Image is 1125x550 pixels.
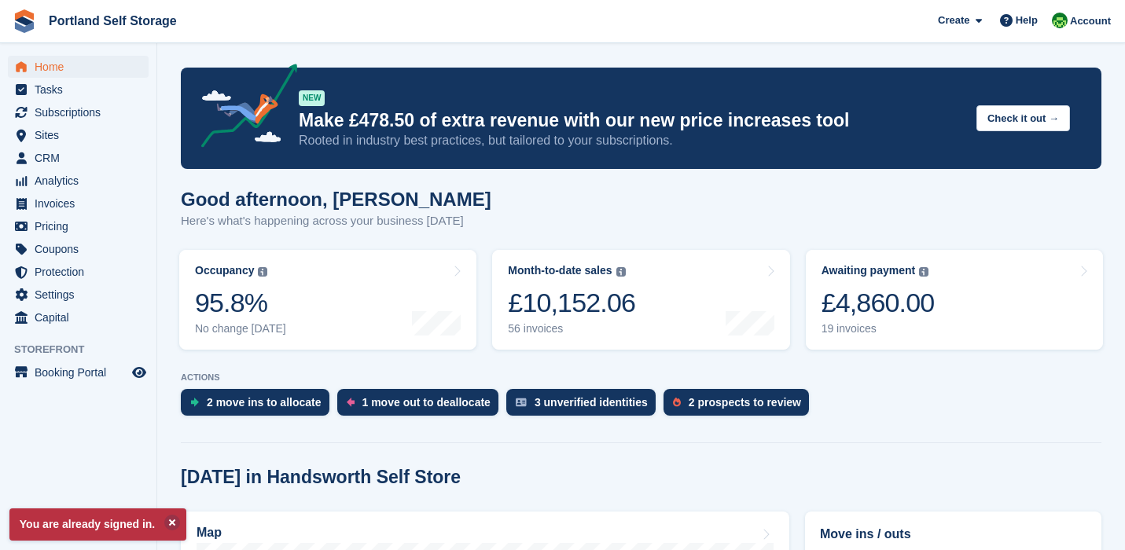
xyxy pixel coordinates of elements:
[181,467,461,488] h2: [DATE] in Handsworth Self Store
[35,79,129,101] span: Tasks
[195,322,286,335] div: No change [DATE]
[35,124,129,146] span: Sites
[919,267,928,277] img: icon-info-grey-7440780725fd019a000dd9b08b2336e03edf1995a4989e88bcd33f0948082b44.svg
[938,13,969,28] span: Create
[516,398,527,407] img: verify_identity-adf6edd0f0f0b5bbfe63781bf79b02c33cf7c696d77639b501bdc392416b5a36.svg
[1070,13,1111,29] span: Account
[535,396,648,409] div: 3 unverified identities
[299,132,964,149] p: Rooted in industry best practices, but tailored to your subscriptions.
[299,109,964,132] p: Make £478.50 of extra revenue with our new price increases tool
[35,361,129,383] span: Booking Portal
[35,238,129,260] span: Coupons
[188,64,298,153] img: price-adjustments-announcement-icon-8257ccfd72463d97f412b2fc003d46551f7dbcb40ab6d574587a9cd5c0d94...
[806,250,1103,350] a: Awaiting payment £4,860.00 19 invoices
[822,264,916,277] div: Awaiting payment
[492,250,789,350] a: Month-to-date sales £10,152.06 56 invoices
[9,508,186,541] p: You are already signed in.
[8,101,149,123] a: menu
[8,238,149,260] a: menu
[179,250,476,350] a: Occupancy 95.8% No change [DATE]
[508,264,612,277] div: Month-to-date sales
[14,342,156,357] span: Storefront
[299,90,325,106] div: NEW
[8,147,149,169] a: menu
[8,192,149,214] a: menu
[35,192,129,214] span: Invoices
[181,212,491,230] p: Here's what's happening across your business [DATE]
[258,267,267,277] img: icon-info-grey-7440780725fd019a000dd9b08b2336e03edf1995a4989e88bcd33f0948082b44.svg
[347,398,355,407] img: move_outs_to_deallocate_icon-f764333ba52eb49d3ac5e1228854f67142a1ed5810a6f6cc68b1a99e826820c5.svg
[820,525,1086,544] h2: Move ins / outs
[8,124,149,146] a: menu
[8,215,149,237] a: menu
[181,189,491,210] h1: Good afternoon, [PERSON_NAME]
[35,215,129,237] span: Pricing
[35,147,129,169] span: CRM
[8,284,149,306] a: menu
[508,322,635,335] div: 56 invoices
[664,389,817,423] a: 2 prospects to review
[190,398,199,407] img: move_ins_to_allocate_icon-fdf77a2bb77ea45bf5b3d319d69a93e2d87916cf1d5bf7949dd705db3b84f3ca.svg
[8,56,149,78] a: menu
[616,267,626,277] img: icon-info-grey-7440780725fd019a000dd9b08b2336e03edf1995a4989e88bcd33f0948082b44.svg
[35,306,129,328] span: Capital
[689,396,801,409] div: 2 prospects to review
[35,261,129,283] span: Protection
[1052,13,1068,28] img: Ryan Stevens
[508,287,635,319] div: £10,152.06
[8,170,149,192] a: menu
[13,9,36,33] img: stora-icon-8386f47178a22dfd0bd8f6a31ec36ba5ce8667c1dd55bd0f319d3a0aa187defe.svg
[35,170,129,192] span: Analytics
[181,372,1101,383] p: ACTIONS
[822,322,935,335] div: 19 invoices
[197,526,222,540] h2: Map
[822,287,935,319] div: £4,860.00
[195,264,254,277] div: Occupancy
[976,105,1070,131] button: Check it out →
[35,284,129,306] span: Settings
[337,389,506,423] a: 1 move out to deallocate
[8,79,149,101] a: menu
[673,398,681,407] img: prospect-51fa495bee0391a8d652442698ab0144808aea92771e9ea1ae160a38d050c398.svg
[35,56,129,78] span: Home
[8,261,149,283] a: menu
[181,389,337,423] a: 2 move ins to allocate
[35,101,129,123] span: Subscriptions
[42,8,183,34] a: Portland Self Storage
[1016,13,1038,28] span: Help
[130,363,149,382] a: Preview store
[195,287,286,319] div: 95.8%
[8,306,149,328] a: menu
[207,396,322,409] div: 2 move ins to allocate
[8,361,149,383] a: menu
[362,396,491,409] div: 1 move out to deallocate
[506,389,664,423] a: 3 unverified identities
